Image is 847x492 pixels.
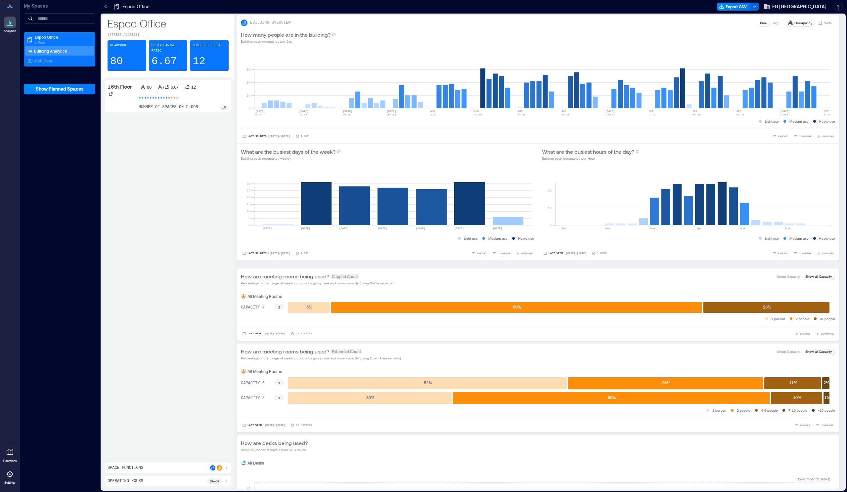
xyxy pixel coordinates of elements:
text: 6-12 [255,113,262,116]
text: 21-27 [736,113,744,116]
p: How are desks being used? [241,439,308,447]
button: Last 90 Days |[DATE]-[DATE] [241,133,291,140]
p: Occupancy [794,20,812,25]
button: COMPARE [792,133,813,140]
p: 6.67 [152,55,177,68]
p: How many people are in the building? [241,31,331,39]
p: 15 minutes [296,423,312,427]
p: 7-10 people [788,408,807,413]
text: [DATE] [301,227,310,230]
p: 1 Hour [597,251,606,255]
text: OCT [824,110,829,113]
text: [DATE] [493,227,502,230]
p: >10 people [818,408,835,413]
p: / [163,84,164,90]
span: EXPORT [800,332,810,336]
p: Floorplans [3,459,17,463]
tspan: 5 [248,216,250,220]
p: Desk-sharing ratio [152,43,185,54]
p: 80 [110,55,123,68]
p: 15 minutes [296,332,312,336]
span: Show Planned Spaces [36,86,84,92]
p: Light use [464,236,478,241]
p: 2 people [796,316,809,321]
text: 2 % [824,380,829,385]
tspan: 20 [548,188,552,192]
tspan: 0 [248,223,250,227]
p: Medium use [789,119,809,124]
button: Export CSV [717,3,751,11]
text: [DATE] [605,113,615,116]
text: 24-30 [561,113,569,116]
p: Espoo Office [108,17,229,30]
text: 12am [560,227,566,230]
p: How are meeting rooms being used? [241,272,329,280]
span: OPTIONS [521,251,533,255]
button: COMPARE [491,250,512,257]
p: Heavy use [518,236,534,241]
p: 12 [191,84,196,90]
tspan: 30 [246,67,250,71]
p: All Desks [247,460,264,466]
button: EXPORT [470,250,488,257]
text: [DATE] [454,227,464,230]
button: COMPARE [792,250,813,257]
text: [DATE] [343,110,352,113]
p: 16th Floor [108,83,132,91]
p: 80 [147,84,152,90]
text: AUG [561,110,566,113]
p: Building Analytics [34,48,67,54]
text: SEP [649,110,654,113]
text: 8 % [306,305,312,309]
p: Space Functions [108,465,143,471]
text: [DATE] [780,113,790,116]
text: 13-19 [299,113,307,116]
span: OPTIONS [822,134,834,138]
text: CAPACITY 6 [241,381,265,386]
text: 7-13 [649,113,655,116]
text: 4pm [740,227,745,230]
span: Capped Count [331,274,359,279]
span: Extended Count [331,349,362,354]
tspan: 10 [246,486,250,490]
tspan: 15 [246,202,250,206]
p: My Spaces [24,3,95,9]
p: 3+ people [820,316,835,321]
p: Operating Hours [108,478,143,484]
text: 5-11 [824,113,830,116]
p: 12 [193,55,205,68]
p: How are meeting rooms being used? [241,348,329,355]
text: [DATE] [780,110,790,113]
span: EXPORT [800,423,810,427]
text: 11 % [789,380,797,385]
text: 1 % [824,395,830,400]
text: 20-26 [343,113,351,116]
p: Light use [765,236,779,241]
p: Avg [773,20,779,25]
p: 8a - 6p [210,478,219,484]
text: SEP [693,110,698,113]
span: EG [GEOGRAPHIC_DATA] [772,3,826,10]
text: [DATE] [255,110,265,113]
p: Medium use [488,236,508,241]
text: 8pm [785,227,790,230]
p: Espoo Office [122,3,150,10]
p: 1 person [712,408,726,413]
a: Floorplans [1,444,19,465]
p: Espoo Office [35,34,90,40]
text: 30 % [366,395,375,400]
button: EXPORT [793,422,812,429]
text: 8am [650,227,655,230]
p: All Meeting Rooms [247,294,282,299]
tspan: 0 [248,106,250,110]
text: [DATE] [378,227,387,230]
p: 6.67 [171,84,179,90]
text: [DATE] [262,227,272,230]
tspan: 30 [246,181,250,185]
p: 4-6 people [761,408,778,413]
button: Last Week |[DATE]-[DATE] [241,422,287,429]
text: [DATE] [339,227,349,230]
text: AUG [430,110,435,113]
text: [DATE] [416,227,425,230]
p: Heavy use [819,236,835,241]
